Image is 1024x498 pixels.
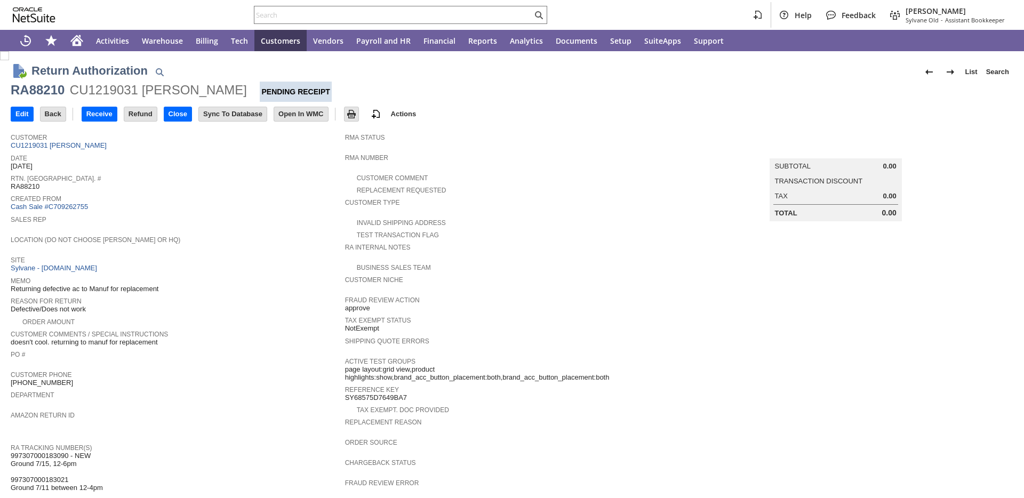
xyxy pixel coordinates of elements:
span: Feedback [842,10,876,20]
a: Replacement reason [345,419,422,426]
a: Replacement Requested [357,187,446,194]
a: Sales Rep [11,216,46,223]
span: Returning defective ac to Manuf for replacement [11,285,158,293]
a: RA Internal Notes [345,244,411,251]
span: SY68575D7649BA7 [345,393,407,402]
a: Vendors [307,30,350,51]
a: PO # [11,351,25,358]
input: Edit [11,107,33,121]
a: List [961,63,982,81]
input: Receive [82,107,117,121]
span: Financial [423,36,455,46]
span: 0.00 [883,162,896,171]
span: Support [694,36,724,46]
a: Site [11,256,25,264]
img: add-record.svg [370,108,382,121]
a: Shipping Quote Errors [345,338,429,345]
a: Amazon Return ID [11,412,75,419]
a: Business Sales Team [357,264,431,271]
input: Open In WMC [274,107,328,121]
a: Warehouse [135,30,189,51]
a: Payroll and HR [350,30,417,51]
span: Sylvane Old [906,16,939,24]
span: [PERSON_NAME] [906,6,1005,16]
a: Location (Do Not Choose [PERSON_NAME] or HQ) [11,236,180,244]
a: Reference Key [345,386,399,393]
a: Financial [417,30,462,51]
input: Search [254,9,532,21]
span: Analytics [510,36,543,46]
span: Customers [261,36,300,46]
a: Customer Comment [357,174,428,182]
a: Department [11,391,54,399]
span: Vendors [313,36,343,46]
a: Reason For Return [11,298,82,305]
a: SuiteApps [638,30,687,51]
a: Rtn. [GEOGRAPHIC_DATA]. # [11,175,101,182]
a: Sylvane - [DOMAIN_NAME] [11,264,100,272]
a: Tech [225,30,254,51]
span: Documents [556,36,597,46]
span: - [941,16,943,24]
a: Fraud Review Error [345,479,419,487]
input: Back [41,107,66,121]
a: Memo [11,277,30,285]
a: Activities [90,30,135,51]
a: RMA Number [345,154,388,162]
span: RA88210 [11,182,39,191]
a: Transaction Discount [775,177,863,185]
span: 997307000183090 - NEW Ground 7/15, 12-6pm 997307000183021 Ground 7/11 between 12-4pm [11,452,103,492]
svg: Search [532,9,545,21]
span: Defective/Does not work [11,305,86,314]
a: Tax Exempt. Doc Provided [357,406,449,414]
span: doesn't cool. returning to manuf for replacement [11,338,158,347]
span: Setup [610,36,631,46]
span: Tech [231,36,248,46]
svg: logo [13,7,55,22]
span: Assistant Bookkeeper [945,16,1005,24]
a: Tax [775,192,788,200]
svg: Shortcuts [45,34,58,47]
span: 0.00 [883,192,896,200]
a: Order Amount [22,318,75,326]
div: Shortcuts [38,30,64,51]
span: Warehouse [142,36,183,46]
div: Pending Receipt [260,82,331,102]
span: Help [795,10,812,20]
a: RMA Status [345,134,385,141]
span: approve [345,304,370,312]
a: Recent Records [13,30,38,51]
a: Customer Phone [11,371,71,379]
a: Chargeback Status [345,459,416,467]
a: Subtotal [775,162,811,170]
span: [DATE] [11,162,33,171]
a: Total [775,209,797,217]
span: page layout:grid view,product highlights:show,brand_acc_button_placement:both,brand_acc_button_pl... [345,365,674,382]
svg: Recent Records [19,34,32,47]
span: [PHONE_NUMBER] [11,379,73,387]
a: Test Transaction Flag [357,231,439,239]
a: Customer Comments / Special Instructions [11,331,168,338]
img: Print [345,108,358,121]
a: Search [982,63,1013,81]
a: Invalid Shipping Address [357,219,446,227]
a: Analytics [503,30,549,51]
span: Billing [196,36,218,46]
div: RA88210 [11,82,65,99]
a: Customer Type [345,199,400,206]
a: Order Source [345,439,397,446]
div: CU1219031 [PERSON_NAME] [70,82,247,99]
a: Support [687,30,730,51]
img: Previous [923,66,935,78]
span: SuiteApps [644,36,681,46]
img: Quick Find [153,66,166,78]
img: Next [944,66,957,78]
a: Fraud Review Action [345,296,420,304]
a: Active Test Groups [345,358,415,365]
span: NotExempt [345,324,379,333]
a: Customer [11,134,47,141]
a: Reports [462,30,503,51]
span: Reports [468,36,497,46]
a: Date [11,155,27,162]
a: Home [64,30,90,51]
